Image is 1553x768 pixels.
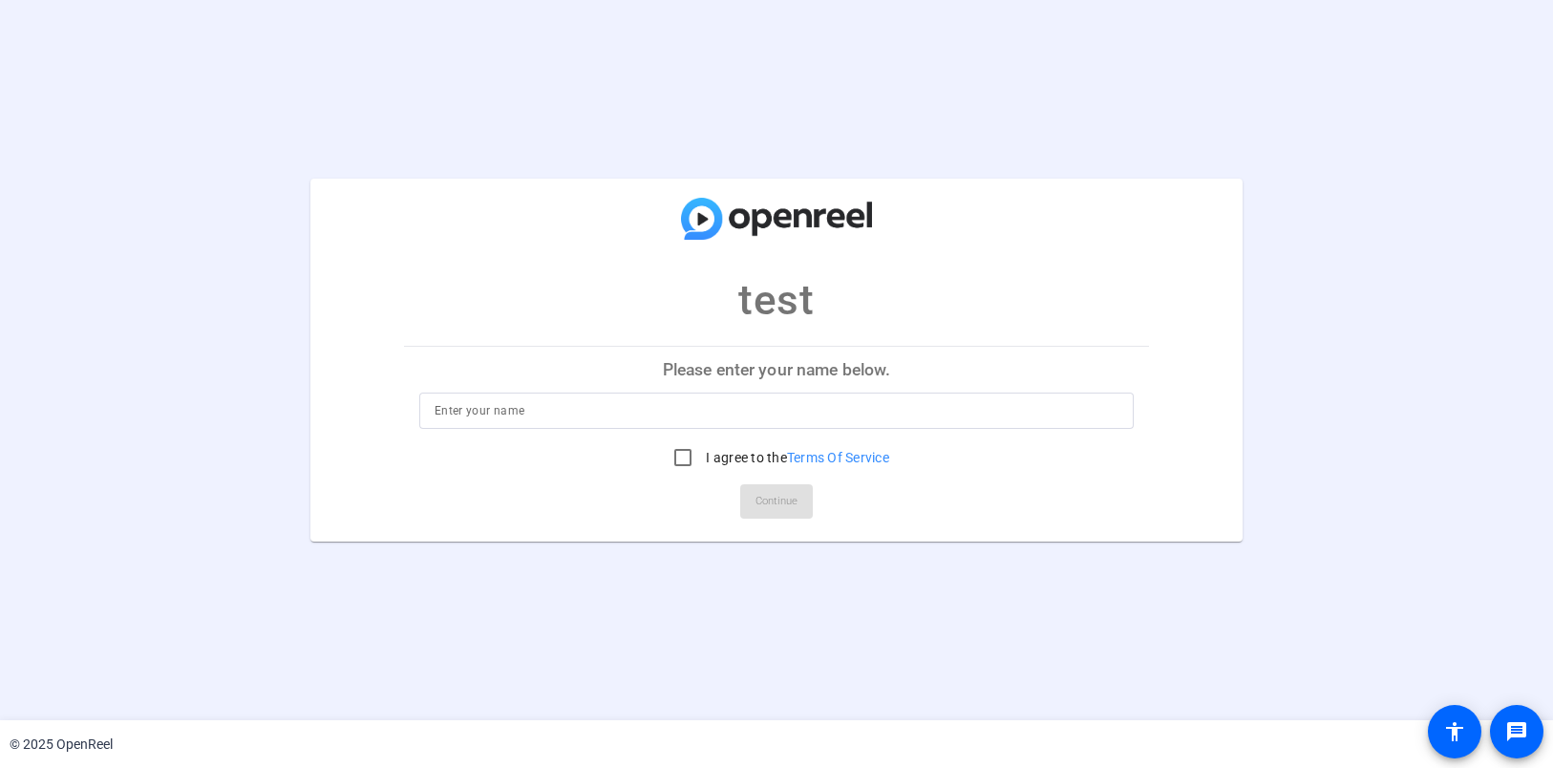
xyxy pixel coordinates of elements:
p: Please enter your name below. [404,347,1150,393]
img: company-logo [681,198,872,240]
a: Terms Of Service [787,450,889,465]
mat-icon: accessibility [1443,720,1466,743]
mat-icon: message [1505,720,1528,743]
input: Enter your name [435,399,1119,422]
p: test [738,268,814,331]
label: I agree to the [702,448,889,467]
div: © 2025 OpenReel [10,735,113,755]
